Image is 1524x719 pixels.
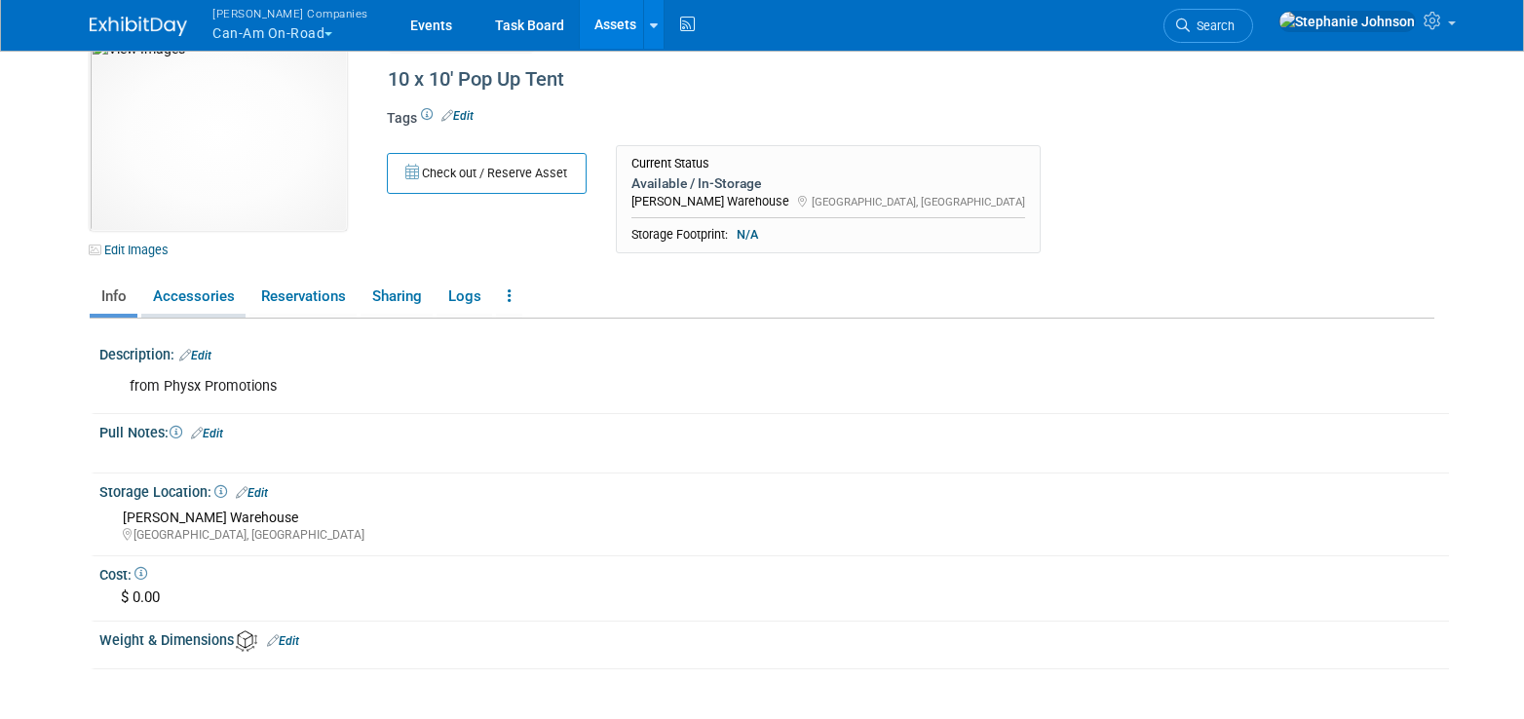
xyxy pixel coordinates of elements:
[631,174,1025,192] div: Available / In-Storage
[191,427,223,440] a: Edit
[267,634,299,648] a: Edit
[99,418,1449,443] div: Pull Notes:
[236,630,257,652] img: Asset Weight and Dimensions
[179,349,211,362] a: Edit
[1163,9,1253,43] a: Search
[90,17,187,36] img: ExhibitDay
[441,109,474,123] a: Edit
[116,367,1195,406] div: from Physx Promotions
[1278,11,1416,32] img: Stephanie Johnson
[212,3,368,23] span: [PERSON_NAME] Companies
[141,280,246,314] a: Accessories
[631,226,1025,244] div: Storage Footprint:
[437,280,492,314] a: Logs
[99,477,1449,503] div: Storage Location:
[387,153,587,194] button: Check out / Reserve Asset
[812,195,1025,208] span: [GEOGRAPHIC_DATA], [GEOGRAPHIC_DATA]
[90,238,176,262] a: Edit Images
[1190,19,1235,33] span: Search
[631,194,789,208] span: [PERSON_NAME] Warehouse
[387,108,1274,141] div: Tags
[361,280,433,314] a: Sharing
[249,280,357,314] a: Reservations
[114,583,1434,613] div: $ 0.00
[99,625,1449,652] div: Weight & Dimensions
[381,62,1274,97] div: 10 x 10' Pop Up Tent
[123,527,1434,544] div: [GEOGRAPHIC_DATA], [GEOGRAPHIC_DATA]
[123,510,298,525] span: [PERSON_NAME] Warehouse
[731,226,764,244] span: N/A
[99,560,1449,585] div: Cost:
[90,36,347,231] img: View Images
[236,486,268,500] a: Edit
[631,156,1025,171] div: Current Status
[90,280,137,314] a: Info
[99,340,1449,365] div: Description:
